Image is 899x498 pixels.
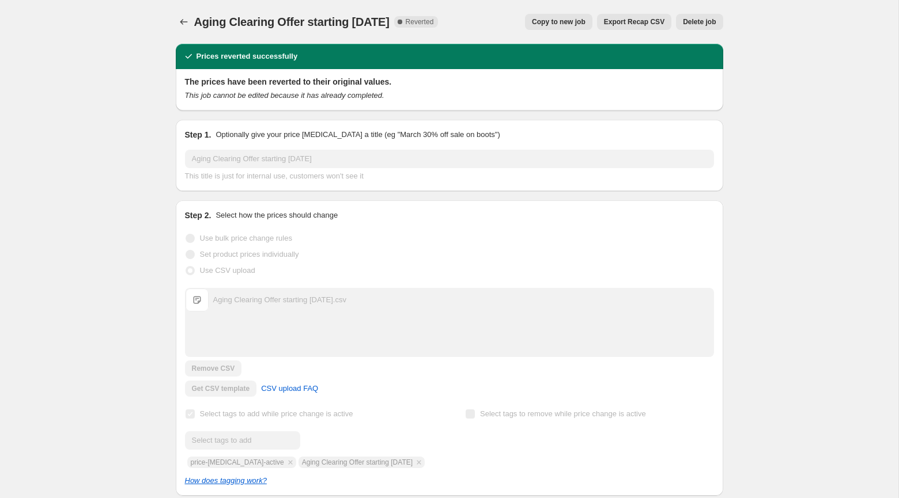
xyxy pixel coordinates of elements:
input: 30% off holiday sale [185,150,714,168]
span: This title is just for internal use, customers won't see it [185,172,364,180]
button: Price change jobs [176,14,192,30]
p: Select how the prices should change [216,210,338,221]
p: Optionally give your price [MEDICAL_DATA] a title (eg "March 30% off sale on boots") [216,129,500,140]
h2: Step 1. [185,129,211,140]
h2: Prices reverted successfully [197,51,298,62]
input: Select tags to add [185,431,300,450]
span: Use bulk price change rules [200,234,292,242]
span: Copy to new job [532,17,586,26]
h2: Step 2. [185,210,211,221]
span: Select tags to add while price change is active [200,409,353,418]
a: How does tagging work? [185,476,267,485]
span: Delete job [683,17,716,26]
h2: The prices have been reverted to their original values. [185,76,714,88]
button: Copy to new job [525,14,592,30]
button: Delete job [676,14,723,30]
div: Aging Clearing Offer starting [DATE].csv [213,294,346,306]
span: Export Recap CSV [604,17,664,26]
span: Aging Clearing Offer starting [DATE] [194,16,390,28]
span: CSV upload FAQ [261,383,318,394]
span: Set product prices individually [200,250,299,258]
span: Use CSV upload [200,266,255,275]
a: CSV upload FAQ [254,379,325,398]
span: Reverted [406,17,434,26]
span: Select tags to remove while price change is active [480,409,646,418]
button: Export Recap CSV [597,14,671,30]
i: This job cannot be edited because it has already completed. [185,91,384,100]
